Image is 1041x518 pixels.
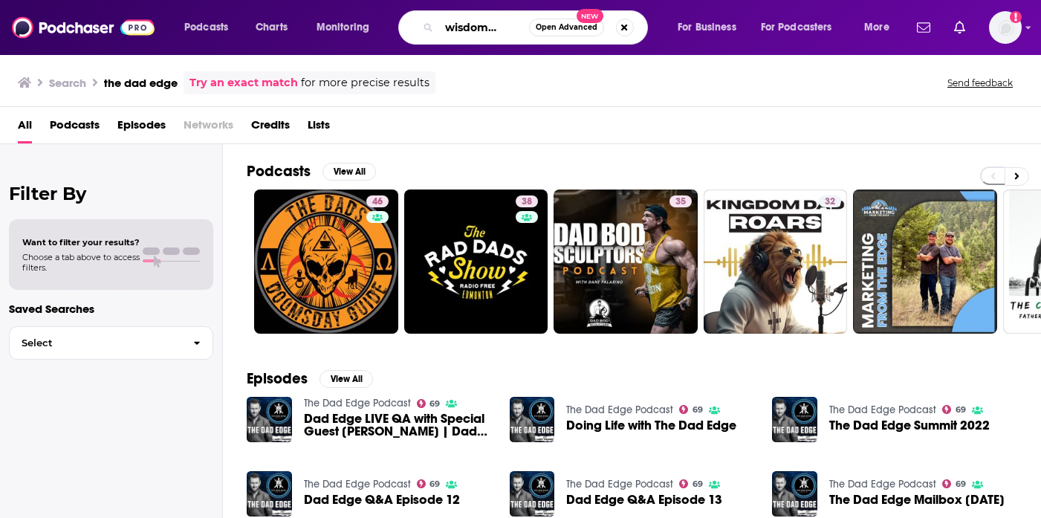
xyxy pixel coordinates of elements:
[516,195,538,207] a: 38
[417,399,441,408] a: 69
[679,479,703,488] a: 69
[566,478,673,491] a: The Dad Edge Podcast
[247,162,311,181] h2: Podcasts
[989,11,1022,44] span: Logged in as megcassidy
[948,15,971,40] a: Show notifications dropdown
[404,190,548,334] a: 38
[566,493,722,506] a: Dad Edge Q&A Episode 13
[429,481,440,488] span: 69
[679,405,703,414] a: 69
[246,16,296,39] a: Charts
[566,404,673,416] a: The Dad Edge Podcast
[761,17,832,38] span: For Podcasters
[117,113,166,143] a: Episodes
[678,17,736,38] span: For Business
[12,13,155,42] img: Podchaser - Follow, Share and Rate Podcasts
[825,195,835,210] span: 32
[320,370,373,388] button: View All
[693,481,703,488] span: 69
[854,16,908,39] button: open menu
[184,17,228,38] span: Podcasts
[174,16,247,39] button: open menu
[104,76,178,90] h3: the dad edge
[9,183,213,204] h2: Filter By
[829,478,936,491] a: The Dad Edge Podcast
[304,493,460,506] a: Dad Edge Q&A Episode 12
[306,16,389,39] button: open menu
[554,190,698,334] a: 35
[9,302,213,316] p: Saved Searches
[529,19,604,36] button: Open AdvancedNew
[308,113,330,143] a: Lists
[301,74,429,91] span: for more precise results
[417,479,441,488] a: 69
[577,9,603,23] span: New
[911,15,936,40] a: Show notifications dropdown
[22,252,140,273] span: Choose a tab above to access filters.
[989,11,1022,44] button: Show profile menu
[956,407,966,413] span: 69
[256,17,288,38] span: Charts
[751,16,854,39] button: open menu
[829,493,1005,506] span: The Dad Edge Mailbox [DATE]
[247,471,292,517] img: Dad Edge Q&A Episode 12
[772,397,817,442] img: The Dad Edge Summit 2022
[522,195,532,210] span: 38
[247,162,376,181] a: PodcastsView All
[372,195,383,210] span: 46
[22,237,140,247] span: Want to filter your results?
[956,481,966,488] span: 69
[317,17,369,38] span: Monitoring
[251,113,290,143] a: Credits
[247,397,292,442] img: Dad Edge LIVE QA with Special Guest Ethan Hagner | Dad Edge Live QA Mastermind
[942,479,966,488] a: 69
[412,10,662,45] div: Search podcasts, credits, & more...
[9,326,213,360] button: Select
[510,397,555,442] img: Doing Life with The Dad Edge
[50,113,100,143] a: Podcasts
[366,195,389,207] a: 46
[247,369,308,388] h2: Episodes
[184,113,233,143] span: Networks
[772,471,817,517] img: The Dad Edge Mailbox January 2021
[304,412,492,438] a: Dad Edge LIVE QA with Special Guest Ethan Hagner | Dad Edge Live QA Mastermind
[18,113,32,143] a: All
[304,412,492,438] span: Dad Edge LIVE QA with Special Guest [PERSON_NAME] | Dad Edge Live QA Mastermind
[566,419,736,432] a: Doing Life with The Dad Edge
[510,471,555,517] img: Dad Edge Q&A Episode 13
[829,419,990,432] a: The Dad Edge Summit 2022
[943,77,1017,89] button: Send feedback
[429,401,440,407] span: 69
[304,478,411,491] a: The Dad Edge Podcast
[439,16,529,39] input: Search podcasts, credits, & more...
[693,407,703,413] span: 69
[942,405,966,414] a: 69
[829,404,936,416] a: The Dad Edge Podcast
[10,338,181,348] span: Select
[254,190,398,334] a: 46
[704,190,848,334] a: 32
[322,163,376,181] button: View All
[247,369,373,388] a: EpisodesView All
[536,24,597,31] span: Open Advanced
[864,17,889,38] span: More
[989,11,1022,44] img: User Profile
[829,493,1005,506] a: The Dad Edge Mailbox January 2021
[669,195,692,207] a: 35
